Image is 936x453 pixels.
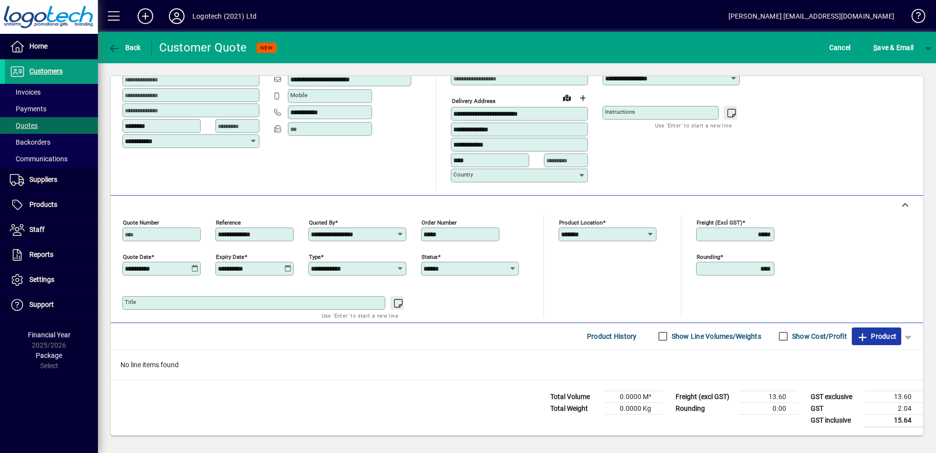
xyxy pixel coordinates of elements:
button: Product [852,327,901,345]
a: Invoices [5,84,98,101]
mat-label: Type [309,253,321,260]
span: Products [29,201,57,208]
a: Suppliers [5,168,98,192]
a: Products [5,193,98,217]
div: [PERSON_NAME] [EMAIL_ADDRESS][DOMAIN_NAME] [728,8,894,24]
mat-label: Freight (excl GST) [697,219,742,226]
a: View on map [559,90,575,105]
span: Customers [29,67,63,75]
mat-label: Expiry date [216,253,244,260]
a: Support [5,293,98,317]
button: Add [130,7,161,25]
mat-label: Product location [559,219,603,226]
mat-label: Country [453,171,473,178]
td: 13.60 [739,391,798,403]
td: Total Volume [545,391,604,403]
app-page-header-button: Back [98,39,152,56]
mat-label: Rounding [697,253,720,260]
button: Cancel [827,39,853,56]
mat-label: Quote number [123,219,159,226]
a: Home [5,34,98,59]
span: ave & Email [873,40,913,55]
mat-label: Reference [216,219,241,226]
div: Customer Quote [159,40,247,55]
span: Home [29,42,47,50]
span: Payments [10,105,47,113]
div: No line items found [111,350,923,380]
a: Payments [5,101,98,117]
button: Choose address [575,90,590,106]
td: Rounding [671,403,739,414]
span: Invoices [10,88,41,96]
mat-label: Mobile [290,92,307,99]
label: Show Line Volumes/Weights [670,331,761,341]
span: Financial Year [28,331,70,339]
span: Backorders [10,138,50,146]
mat-label: Instructions [605,108,635,115]
span: Reports [29,251,53,258]
label: Show Cost/Profit [790,331,847,341]
a: Knowledge Base [904,2,924,34]
span: Back [108,44,141,51]
td: 0.0000 Kg [604,403,663,414]
a: Communications [5,151,98,167]
mat-label: Order number [421,219,457,226]
a: Staff [5,218,98,242]
span: Package [36,352,62,359]
span: NEW [260,45,273,51]
td: 0.00 [739,403,798,414]
td: 0.0000 M³ [604,391,663,403]
span: Settings [29,276,54,283]
mat-label: Title [125,299,136,305]
span: Communications [10,155,68,163]
button: Profile [161,7,192,25]
span: Cancel [829,40,851,55]
mat-hint: Use 'Enter' to start a new line [655,120,732,131]
td: GST inclusive [806,414,865,427]
a: Reports [5,243,98,267]
span: Product History [587,328,637,344]
mat-label: Quoted by [309,219,335,226]
td: 13.60 [865,391,923,403]
button: Save & Email [868,39,918,56]
span: Quotes [10,122,38,129]
span: Staff [29,226,45,233]
a: Settings [5,268,98,292]
mat-label: Quote date [123,253,151,260]
div: Logotech (2021) Ltd [192,8,257,24]
td: 15.64 [865,414,923,427]
span: Product [857,328,896,344]
span: Suppliers [29,176,57,183]
td: Total Weight [545,403,604,414]
td: 2.04 [865,403,923,414]
a: Quotes [5,117,98,134]
td: GST exclusive [806,391,865,403]
button: Back [106,39,143,56]
button: Product History [583,327,641,345]
mat-label: Status [421,253,438,260]
td: Freight (excl GST) [671,391,739,403]
span: S [873,44,877,51]
span: Support [29,301,54,308]
a: Backorders [5,134,98,151]
td: GST [806,403,865,414]
mat-hint: Use 'Enter' to start a new line [322,310,398,321]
